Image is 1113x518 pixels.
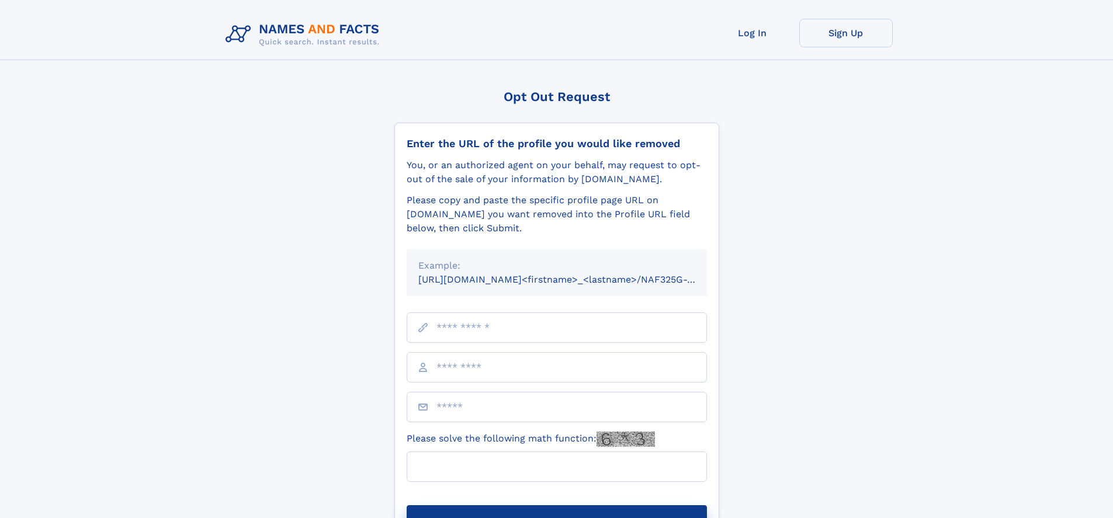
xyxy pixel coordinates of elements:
[407,158,707,186] div: You, or an authorized agent on your behalf, may request to opt-out of the sale of your informatio...
[799,19,893,47] a: Sign Up
[706,19,799,47] a: Log In
[418,259,695,273] div: Example:
[418,274,729,285] small: [URL][DOMAIN_NAME]<firstname>_<lastname>/NAF325G-xxxxxxxx
[394,89,719,104] div: Opt Out Request
[221,19,389,50] img: Logo Names and Facts
[407,193,707,235] div: Please copy and paste the specific profile page URL on [DOMAIN_NAME] you want removed into the Pr...
[407,432,655,447] label: Please solve the following math function:
[407,137,707,150] div: Enter the URL of the profile you would like removed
